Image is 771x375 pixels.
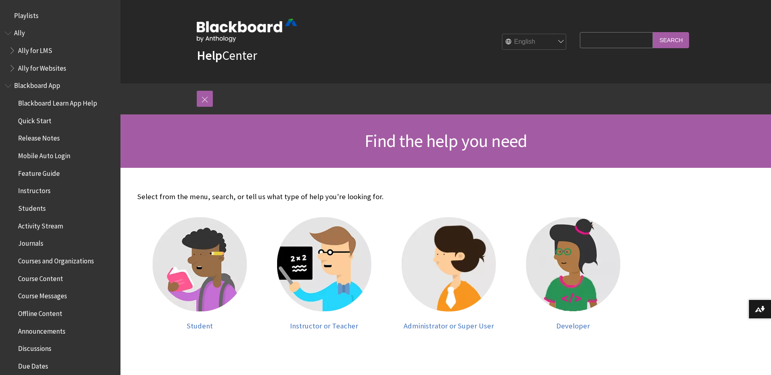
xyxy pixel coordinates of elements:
[519,217,627,330] a: Developer
[277,217,371,312] img: Instructor
[5,9,116,22] nav: Book outline for Playlists
[197,47,222,63] strong: Help
[5,26,116,75] nav: Book outline for Anthology Ally Help
[153,217,247,312] img: Student
[18,202,46,212] span: Students
[18,359,48,370] span: Due Dates
[18,237,43,248] span: Journals
[14,9,39,20] span: Playlists
[394,217,503,330] a: Administrator Administrator or Super User
[137,192,635,202] p: Select from the menu, search, or tell us what type of help you're looking for.
[18,254,94,265] span: Courses and Organizations
[365,130,527,152] span: Find the help you need
[18,219,63,230] span: Activity Stream
[502,34,567,50] select: Site Language Selector
[18,342,51,353] span: Discussions
[653,32,689,48] input: Search
[18,61,66,72] span: Ally for Websites
[14,26,25,37] span: Ally
[18,324,65,335] span: Announcements
[18,114,51,125] span: Quick Start
[187,321,213,330] span: Student
[145,217,254,330] a: Student Student
[402,217,496,312] img: Administrator
[197,47,257,63] a: HelpCenter
[18,44,52,55] span: Ally for LMS
[556,321,590,330] span: Developer
[18,184,51,195] span: Instructors
[18,167,60,177] span: Feature Guide
[18,149,70,160] span: Mobile Auto Login
[14,79,60,90] span: Blackboard App
[18,132,60,143] span: Release Notes
[290,321,358,330] span: Instructor or Teacher
[270,217,378,330] a: Instructor Instructor or Teacher
[18,307,62,318] span: Offline Content
[18,96,97,107] span: Blackboard Learn App Help
[18,272,63,283] span: Course Content
[18,289,67,300] span: Course Messages
[197,19,297,42] img: Blackboard by Anthology
[404,321,494,330] span: Administrator or Super User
